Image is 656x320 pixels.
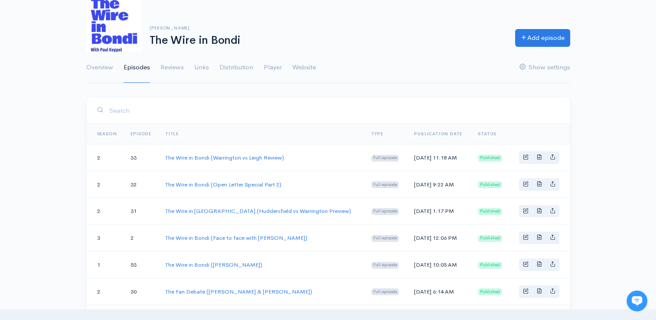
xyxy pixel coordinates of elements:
[519,52,570,83] a: Show settings
[97,131,117,137] a: Season
[124,251,158,278] td: 53
[219,52,253,83] a: Distribution
[124,52,150,83] a: Episodes
[165,288,312,295] a: The Fan Debate ([PERSON_NAME] & [PERSON_NAME])
[414,131,462,137] a: Publication date
[165,154,284,161] a: The Wire in Bondi (Warrington vs Leigh Review)
[519,178,559,191] div: Basic example
[371,288,399,295] span: Full episode
[407,144,471,171] td: [DATE] 11:18 AM
[478,181,502,188] span: Published
[87,171,124,198] td: 2
[407,278,471,305] td: [DATE] 6:14 AM
[87,225,124,251] td: 3
[407,225,471,251] td: [DATE] 12:06 PM
[194,52,209,83] a: Links
[371,155,399,162] span: Full episode
[150,26,505,30] h6: [PERSON_NAME]
[19,115,161,133] input: Search articles
[519,258,559,271] div: Basic example
[165,181,281,188] a: The Wire in Bondi (Open Letter Special Part 2)
[7,66,166,85] button: New conversation
[87,198,124,225] td: 2
[87,144,124,171] td: 2
[264,52,282,83] a: Player
[371,235,399,242] span: Full episode
[165,207,351,215] a: The Wire in [GEOGRAPHIC_DATA] (Huddersfield vs Warrington Preview)
[124,144,158,171] td: 33
[519,205,559,218] div: Basic example
[124,225,158,251] td: 2
[109,101,559,119] input: Search
[407,171,471,198] td: [DATE] 9:22 AM
[165,131,179,137] a: Title
[478,288,502,295] span: Published
[131,131,151,137] a: Episode
[407,251,471,278] td: [DATE] 10:05 AM
[371,181,399,188] span: Full episode
[519,232,559,244] div: Basic example
[371,208,399,215] span: Full episode
[627,291,647,311] iframe: gist-messenger-bubble-iframe
[519,151,559,164] div: Basic example
[150,34,505,47] h1: The Wire in Bondi
[165,234,307,242] a: The Wire in Bondi (Face to face with [PERSON_NAME])
[515,29,570,47] a: Add episode
[124,171,158,198] td: 32
[56,72,104,79] span: New conversation
[86,52,113,83] a: Overview
[407,198,471,225] td: [DATE] 1:17 PM
[5,101,168,111] p: Find an answer quickly
[371,131,383,137] a: Type
[478,131,496,137] span: Status
[87,278,124,305] td: 2
[478,235,502,242] span: Published
[478,208,502,215] span: Published
[124,198,158,225] td: 31
[519,285,559,298] div: Basic example
[165,261,262,268] a: The Wire in Bondi ([PERSON_NAME])
[292,52,316,83] a: Website
[478,155,502,162] span: Published
[124,278,158,305] td: 30
[371,262,399,269] span: Full episode
[160,52,184,83] a: Reviews
[478,262,502,269] span: Published
[87,251,124,278] td: 1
